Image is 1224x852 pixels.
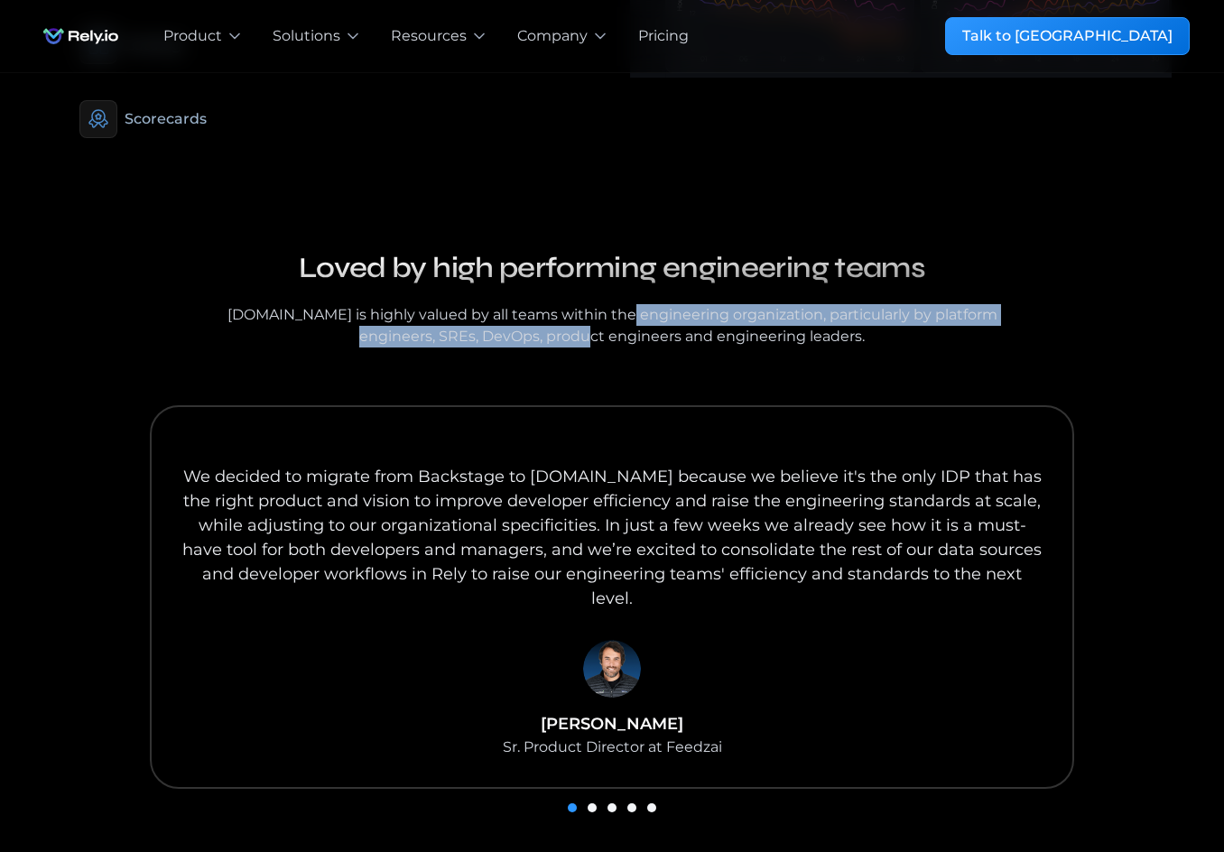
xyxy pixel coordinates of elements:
[638,25,689,47] a: Pricing
[607,803,617,812] div: Show slide 3 of 5
[503,736,722,758] div: Sr. Product Director at Feedzai
[34,18,127,54] img: Rely.io logo
[34,405,1190,820] div: carousel
[627,803,636,812] div: Show slide 4 of 5
[125,108,207,130] div: Scorecards
[945,17,1190,55] a: Talk to [GEOGRAPHIC_DATA]
[962,25,1173,47] div: Talk to [GEOGRAPHIC_DATA]
[163,25,222,47] div: Product
[391,25,467,47] div: Resources
[541,712,683,736] div: [PERSON_NAME]
[273,25,340,47] div: Solutions
[215,304,1009,347] div: [DOMAIN_NAME] is highly valued by all teams within the engineering organization, particularly by ...
[181,465,1043,611] div: We decided to migrate from Backstage to [DOMAIN_NAME] because we believe it's the only IDP that h...
[568,803,577,812] div: Show slide 1 of 5
[34,405,1190,789] div: 1 of 5
[647,803,656,812] div: Show slide 5 of 5
[588,803,597,812] div: Show slide 2 of 5
[215,246,1009,290] h3: Loved by high performing engineering teams
[517,25,588,47] div: Company
[34,18,127,54] a: home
